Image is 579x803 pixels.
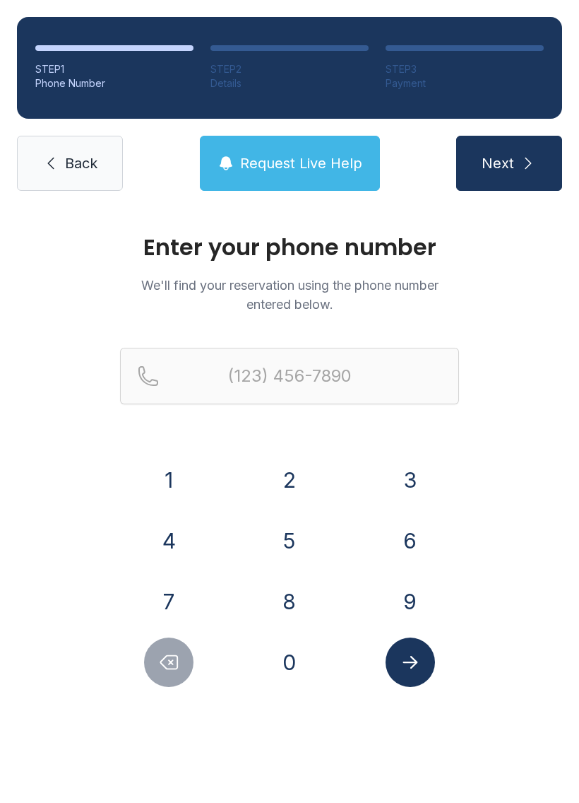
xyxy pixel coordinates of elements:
[144,516,193,565] button: 4
[120,236,459,259] h1: Enter your phone number
[265,455,314,505] button: 2
[210,76,369,90] div: Details
[265,516,314,565] button: 5
[144,455,193,505] button: 1
[386,577,435,626] button: 9
[35,76,193,90] div: Phone Number
[120,276,459,314] p: We'll find your reservation using the phone number entered below.
[144,577,193,626] button: 7
[144,638,193,687] button: Delete number
[482,153,514,173] span: Next
[386,455,435,505] button: 3
[210,62,369,76] div: STEP 2
[386,638,435,687] button: Submit lookup form
[386,76,544,90] div: Payment
[386,516,435,565] button: 6
[265,638,314,687] button: 0
[35,62,193,76] div: STEP 1
[265,577,314,626] button: 8
[240,153,362,173] span: Request Live Help
[120,348,459,404] input: Reservation phone number
[386,62,544,76] div: STEP 3
[65,153,97,173] span: Back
